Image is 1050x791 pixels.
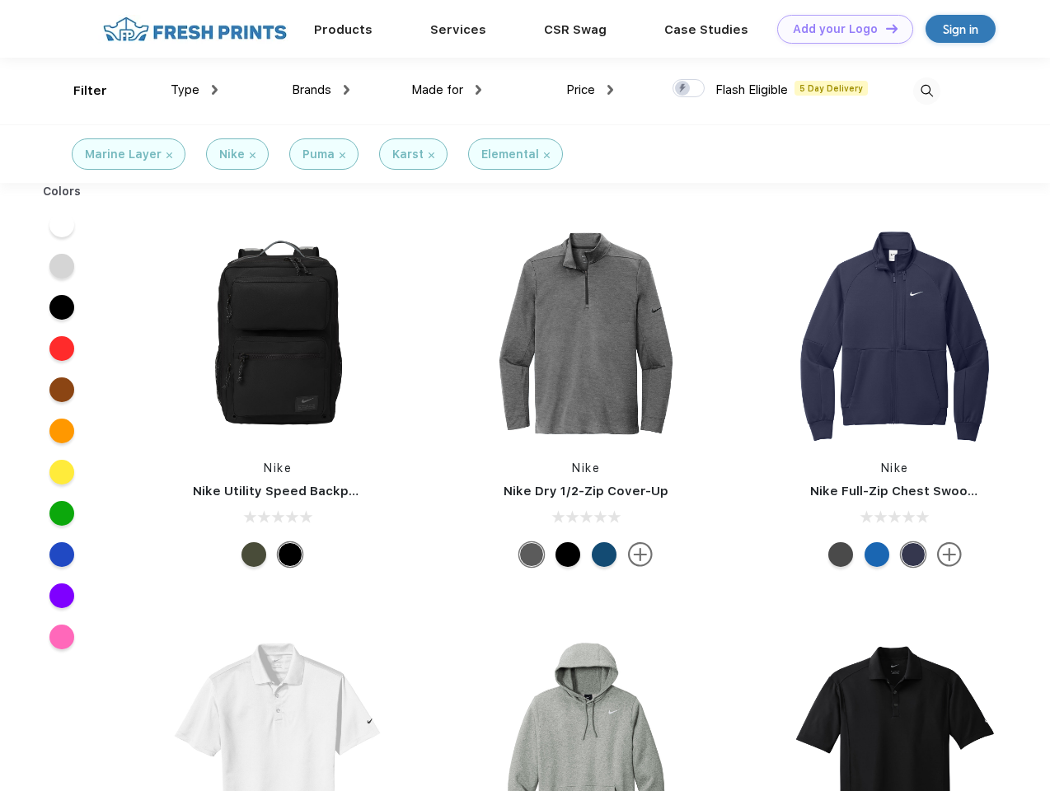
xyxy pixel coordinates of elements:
img: filter_cancel.svg [340,152,345,158]
span: Made for [411,82,463,97]
a: Nike Dry 1/2-Zip Cover-Up [504,484,668,498]
a: Nike [881,461,909,475]
div: Filter [73,82,107,101]
div: Black Heather [519,542,544,567]
span: Type [171,82,199,97]
div: Gym Blue [592,542,616,567]
div: Midnight Navy [901,542,926,567]
div: Black [278,542,302,567]
img: filter_cancel.svg [544,152,550,158]
img: dropdown.png [212,85,218,95]
img: func=resize&h=266 [168,224,387,443]
div: Colors [30,183,94,200]
div: Marine Layer [85,146,162,163]
img: filter_cancel.svg [166,152,172,158]
img: DT [886,24,898,33]
img: dropdown.png [476,85,481,95]
img: desktop_search.svg [913,77,940,105]
img: func=resize&h=266 [785,224,1005,443]
img: func=resize&h=266 [476,224,696,443]
a: Nike Full-Zip Chest Swoosh Jacket [810,484,1029,498]
a: Nike Utility Speed Backpack [193,484,371,498]
span: Flash Eligible [715,82,788,97]
div: Sign in [943,20,978,39]
span: 5 Day Delivery [795,81,868,96]
div: Add your Logo [793,22,878,36]
div: Cargo Khaki [241,542,266,567]
span: Price [566,82,595,97]
div: Karst [392,146,424,163]
a: Nike [264,461,292,475]
div: Puma [302,146,335,163]
div: Royal [865,542,889,567]
img: dropdown.png [607,85,613,95]
a: Products [314,22,373,37]
a: CSR Swag [544,22,607,37]
a: Sign in [926,15,996,43]
a: Nike [572,461,600,475]
img: more.svg [937,542,962,567]
div: Elemental [481,146,539,163]
a: Services [430,22,486,37]
img: filter_cancel.svg [250,152,255,158]
div: Nike [219,146,245,163]
div: Anthracite [828,542,853,567]
img: fo%20logo%202.webp [98,15,292,44]
img: filter_cancel.svg [429,152,434,158]
span: Brands [292,82,331,97]
div: Black [555,542,580,567]
img: more.svg [628,542,653,567]
img: dropdown.png [344,85,349,95]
